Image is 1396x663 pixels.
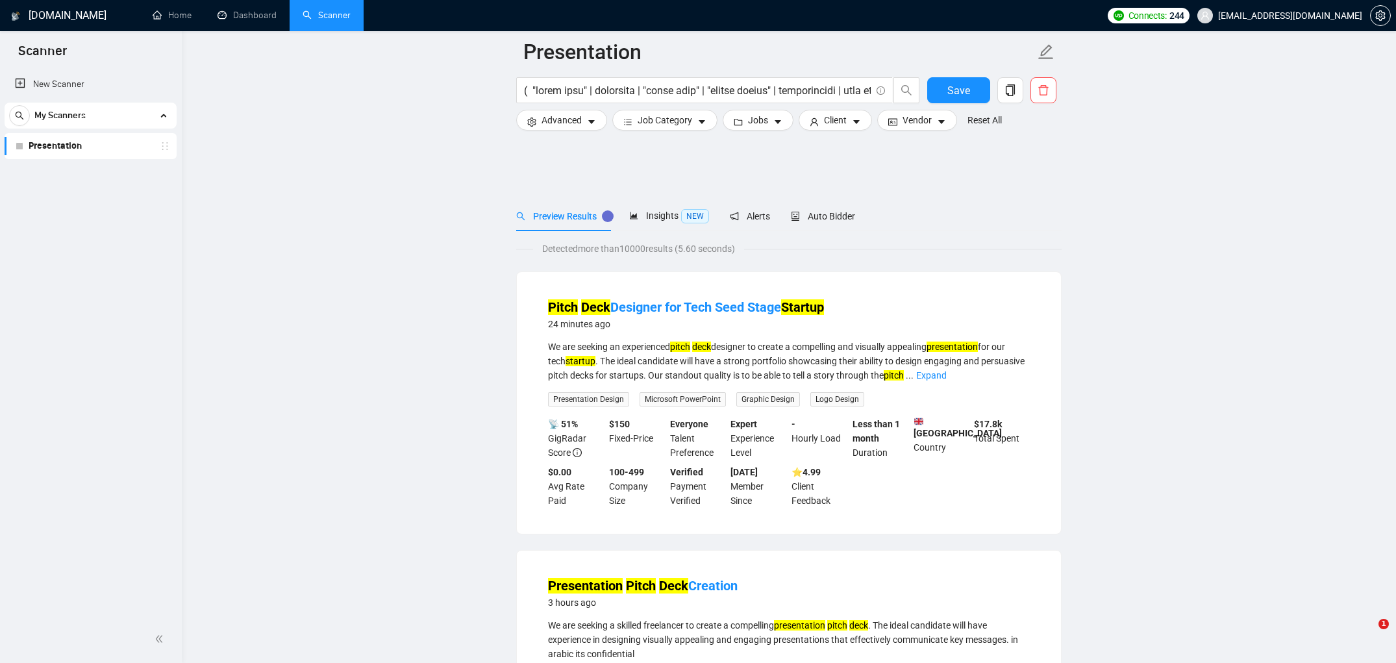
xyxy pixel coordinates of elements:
[8,42,77,69] span: Scanner
[606,417,667,460] div: Fixed-Price
[810,392,864,407] span: Logo Design
[911,417,972,460] div: Country
[11,6,20,27] img: logo
[789,417,850,460] div: Hourly Load
[573,448,582,457] span: info-circle
[516,110,607,131] button: settingAdvancedcaret-down
[153,10,192,21] a: homeHome
[303,10,351,21] a: searchScanner
[791,211,855,221] span: Auto Bidder
[730,212,739,221] span: notification
[774,620,825,631] mark: presentation
[1370,5,1391,26] button: setting
[670,342,690,352] mark: pitch
[629,210,709,221] span: Insights
[638,113,692,127] span: Job Category
[824,113,847,127] span: Client
[606,465,667,508] div: Company Size
[15,71,166,97] a: New Scanner
[937,117,946,127] span: caret-down
[791,467,821,477] b: ⭐️ 4.99
[5,71,177,97] li: New Scanner
[548,392,629,407] span: Presentation Design
[548,467,571,477] b: $0.00
[827,620,847,631] mark: pitch
[730,211,770,221] span: Alerts
[9,105,30,126] button: search
[667,465,729,508] div: Payment Verified
[894,84,919,96] span: search
[609,419,630,429] b: $ 150
[850,417,911,460] div: Duration
[810,117,819,127] span: user
[659,578,688,594] mark: Deck
[773,117,782,127] span: caret-down
[1038,44,1054,60] span: edit
[697,117,706,127] span: caret-down
[640,392,726,407] span: Microsoft PowerPoint
[723,110,793,131] button: folderJobscaret-down
[1114,10,1124,21] img: upwork-logo.png
[927,342,978,352] mark: presentation
[971,417,1032,460] div: Total Spent
[609,467,644,477] b: 100-499
[903,113,932,127] span: Vendor
[1201,11,1210,20] span: user
[748,113,768,127] span: Jobs
[884,370,904,381] mark: pitch
[1352,619,1383,650] iframe: To enrich screen reader interactions, please activate Accessibility in Grammarly extension settings
[548,419,578,429] b: 📡 51%
[545,417,606,460] div: GigRadar Score
[849,620,868,631] mark: deck
[670,419,708,429] b: Everyone
[730,419,757,429] b: Expert
[548,595,738,610] div: 3 hours ago
[791,419,795,429] b: -
[10,111,29,120] span: search
[629,211,638,220] span: area-chart
[548,299,578,315] mark: Pitch
[781,299,824,315] mark: Startup
[852,117,861,127] span: caret-down
[728,465,789,508] div: Member Since
[548,299,824,315] a: Pitch DeckDesigner for Tech Seed StageStartup
[533,242,744,256] span: Detected more than 10000 results (5.60 seconds)
[548,578,623,594] mark: Presentation
[997,77,1023,103] button: copy
[1030,77,1056,103] button: delete
[626,578,656,594] mark: Pitch
[1370,10,1391,21] a: setting
[667,417,729,460] div: Talent Preference
[906,370,914,381] span: ...
[736,392,800,407] span: Graphic Design
[548,316,824,332] div: 24 minutes ago
[799,110,872,131] button: userClientcaret-down
[218,10,277,21] a: dashboardDashboard
[548,618,1030,661] div: We are seeking a skilled freelancer to create a compelling . The ideal candidate will have experi...
[155,632,168,645] span: double-left
[566,356,595,366] mark: startup
[548,578,738,594] a: Presentation Pitch DeckCreation
[548,340,1030,382] div: We are seeking an experienced designer to create a compelling and visually appealing for our tech...
[791,212,800,221] span: robot
[914,417,1002,438] b: [GEOGRAPHIC_DATA]
[1128,8,1167,23] span: Connects:
[947,82,970,99] span: Save
[160,141,170,151] span: holder
[853,419,900,444] b: Less than 1 month
[670,467,703,477] b: Verified
[730,467,758,477] b: [DATE]
[542,113,582,127] span: Advanced
[527,117,536,127] span: setting
[692,342,711,352] mark: deck
[927,77,990,103] button: Save
[581,299,610,315] mark: Deck
[893,77,919,103] button: search
[916,370,947,381] a: Expand
[728,417,789,460] div: Experience Level
[516,211,608,221] span: Preview Results
[877,86,885,95] span: info-circle
[967,113,1002,127] a: Reset All
[34,103,86,129] span: My Scanners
